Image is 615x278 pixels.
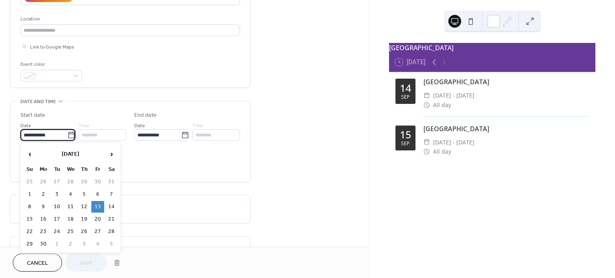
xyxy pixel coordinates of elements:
[433,91,474,100] span: [DATE] - [DATE]
[23,189,36,200] td: 1
[20,122,31,130] span: Date
[64,189,77,200] td: 4
[433,147,451,156] span: All day
[64,201,77,213] td: 11
[105,213,118,225] td: 21
[423,77,589,87] div: [GEOGRAPHIC_DATA]
[20,15,238,23] div: Location
[64,164,77,175] th: We
[20,97,56,106] span: Date and time
[400,130,411,140] div: 15
[423,147,430,156] div: ​
[401,141,410,146] div: Sep
[23,213,36,225] td: 15
[23,164,36,175] th: Su
[24,146,36,162] span: ‹
[389,43,595,53] div: [GEOGRAPHIC_DATA]
[423,124,589,134] div: [GEOGRAPHIC_DATA]
[78,238,91,250] td: 3
[37,226,50,237] td: 23
[105,146,117,162] span: ›
[79,122,90,130] span: Time
[50,176,63,188] td: 27
[37,164,50,175] th: Mo
[27,259,48,268] span: Cancel
[105,238,118,250] td: 5
[105,164,118,175] th: Sa
[91,226,104,237] td: 27
[105,201,118,213] td: 14
[37,213,50,225] td: 16
[105,176,118,188] td: 31
[20,60,81,69] div: Event color
[78,164,91,175] th: Th
[134,122,145,130] span: Date
[433,138,474,147] span: [DATE] - [DATE]
[64,213,77,225] td: 18
[91,176,104,188] td: 30
[23,226,36,237] td: 22
[50,189,63,200] td: 3
[78,201,91,213] td: 12
[37,176,50,188] td: 26
[423,91,430,100] div: ​
[134,111,157,120] div: End date
[50,213,63,225] td: 17
[30,43,74,51] span: Link to Google Maps
[64,238,77,250] td: 2
[37,238,50,250] td: 30
[50,201,63,213] td: 10
[23,176,36,188] td: 25
[433,100,451,110] span: All day
[105,189,118,200] td: 7
[423,138,430,147] div: ​
[13,254,62,272] button: Cancel
[64,226,77,237] td: 25
[64,176,77,188] td: 28
[78,189,91,200] td: 5
[37,201,50,213] td: 9
[91,238,104,250] td: 4
[423,100,430,110] div: ​
[37,189,50,200] td: 2
[50,226,63,237] td: 24
[50,164,63,175] th: Tu
[91,189,104,200] td: 6
[78,176,91,188] td: 29
[20,111,45,120] div: Start date
[91,164,104,175] th: Fr
[37,146,104,163] th: [DATE]
[91,201,104,213] td: 13
[78,213,91,225] td: 19
[105,226,118,237] td: 28
[50,238,63,250] td: 1
[91,213,104,225] td: 20
[192,122,204,130] span: Time
[401,95,410,100] div: Sep
[23,238,36,250] td: 29
[78,226,91,237] td: 26
[400,83,411,93] div: 14
[23,201,36,213] td: 8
